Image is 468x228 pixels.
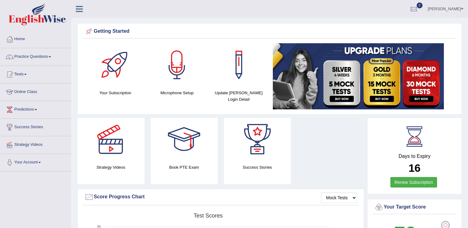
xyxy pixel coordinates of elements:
a: Strategy Videos [0,136,71,152]
tspan: Test scores [194,213,223,219]
h4: Days to Expiry [374,154,455,159]
a: Success Stories [0,119,71,134]
span: 0 [417,2,423,8]
a: Your Account [0,154,71,169]
a: Tests [0,66,71,81]
div: Score Progress Chart [84,192,357,202]
a: Home [0,31,71,46]
a: Predictions [0,101,71,116]
h4: Strategy Videos [77,164,144,171]
a: Online Class [0,83,71,99]
h4: Success Stories [224,164,291,171]
h4: Your Subscription [88,90,143,96]
a: Practice Questions [0,48,71,64]
h4: Update [PERSON_NAME] Login Detail [211,90,267,103]
div: Your Target Score [374,203,455,212]
a: Renew Subscription [390,177,437,188]
h4: Microphone Setup [149,90,205,96]
img: small5.jpg [273,43,444,109]
div: Getting Started [84,27,455,36]
b: 16 [409,162,421,174]
h4: Book PTE Exam [151,164,218,171]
